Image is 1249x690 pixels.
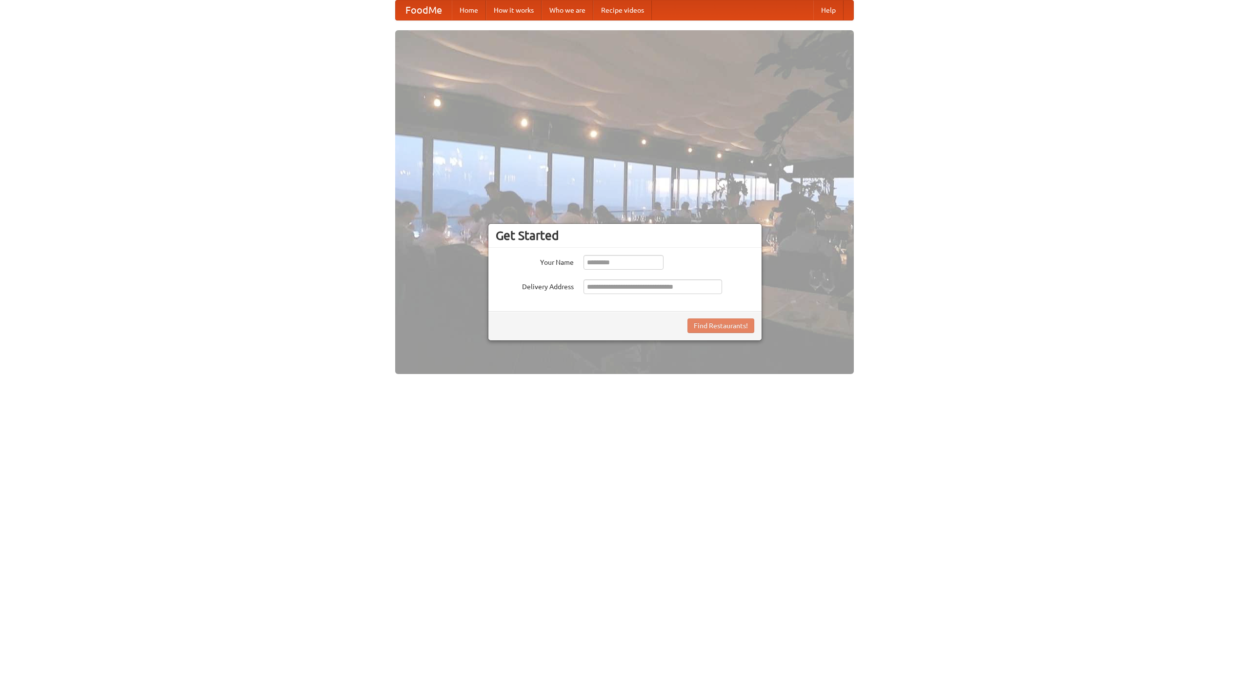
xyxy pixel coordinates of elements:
a: Home [452,0,486,20]
h3: Get Started [496,228,754,243]
a: Help [813,0,844,20]
a: Who we are [542,0,593,20]
a: How it works [486,0,542,20]
a: Recipe videos [593,0,652,20]
button: Find Restaurants! [687,318,754,333]
label: Delivery Address [496,279,574,292]
a: FoodMe [396,0,452,20]
label: Your Name [496,255,574,267]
